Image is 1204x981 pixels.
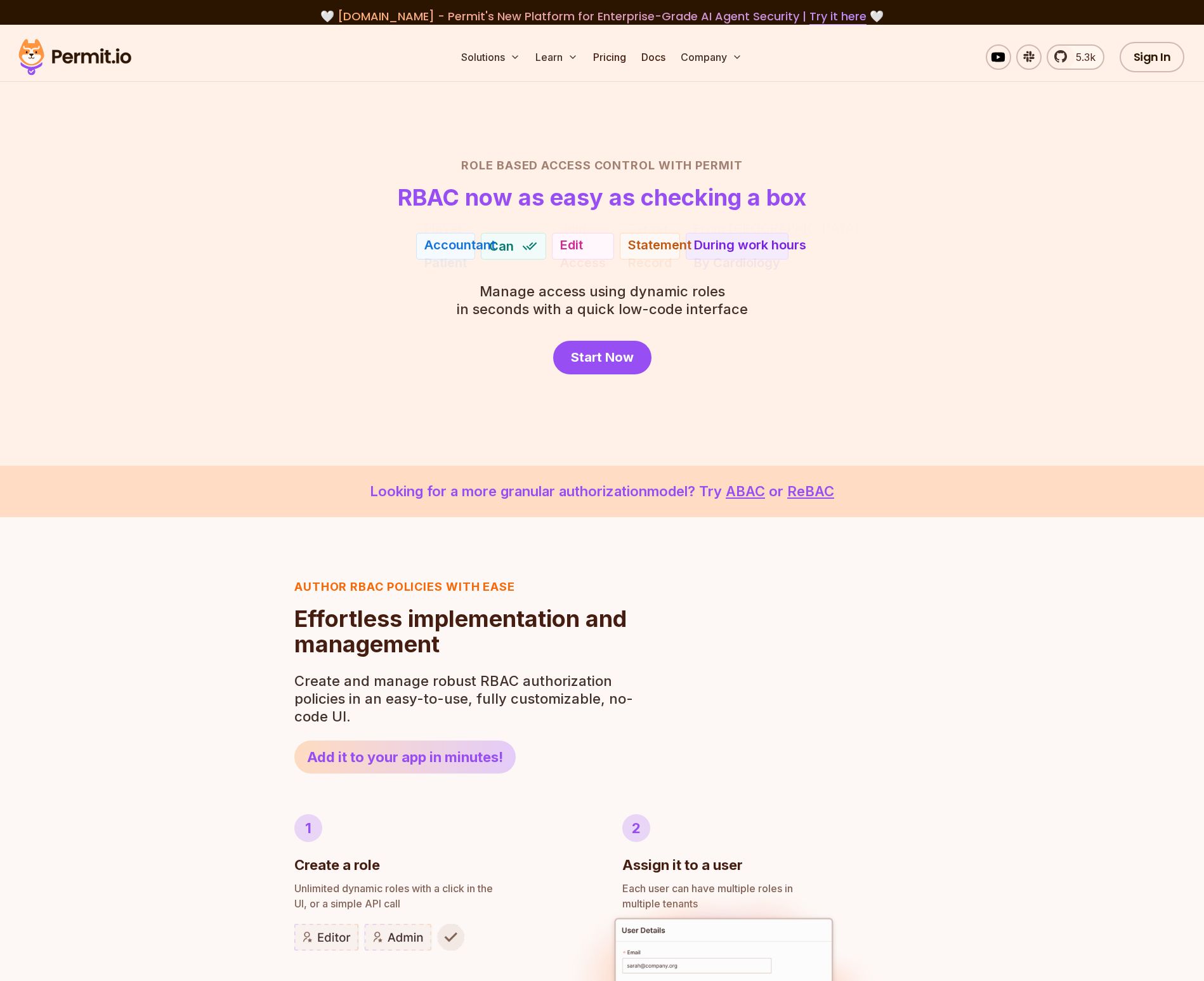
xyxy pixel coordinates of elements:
div: 1 [294,814,322,842]
img: Permit logo [13,36,137,79]
button: Learn [530,44,583,70]
div: Edit [560,236,583,254]
span: with Permit [658,157,743,174]
div: Accountant [424,236,495,254]
a: 5.3k [1047,44,1104,70]
a: Docs [636,44,671,70]
a: ReBAC [787,483,834,499]
a: ABAC [726,483,765,499]
h3: Assign it to a user [622,855,743,876]
div: Record [628,254,672,272]
p: Create and manage robust RBAC authorization policies in an easy-to-use, fully customizable, no-co... [294,672,641,725]
button: Solutions [456,44,525,70]
span: 5.3k [1068,49,1096,65]
a: Add it to your app in minutes! [294,741,516,774]
a: Start Now [553,341,651,374]
span: Manage access using dynamic roles [457,282,748,300]
a: Try it here [809,8,867,25]
div: During work hours [694,236,806,254]
div: By Cardiology [694,254,780,272]
span: Start Now [571,348,634,366]
a: Pricing [588,44,631,70]
div: Access [560,254,606,272]
div: Patient [424,254,467,272]
div: 2 [622,814,650,842]
p: in seconds with a quick low-code interface [457,282,748,318]
span: [DOMAIN_NAME] - Permit's New Platform for Enterprise-Grade AI Agent Security | [337,8,867,24]
div: Statement [628,236,691,254]
span: Unlimited dynamic roles with a click in the [294,881,582,896]
div: From [GEOGRAPHIC_DATA] [694,220,860,237]
button: Company [676,44,747,70]
p: UI, or a simple API call [294,881,582,911]
h3: Create a role [294,855,380,876]
h2: Effortless implementation and management [294,606,641,657]
div: 🤍 🤍 [30,8,1174,25]
h1: RBAC now as easy as checking a box [398,185,806,210]
h3: Author RBAC POLICIES with EASE [294,578,641,596]
span: Can [489,237,514,255]
h2: Role Based Access Control [158,157,1046,174]
p: Looking for a more granular authorization model? Try or [30,481,1174,502]
a: Sign In [1120,42,1185,72]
